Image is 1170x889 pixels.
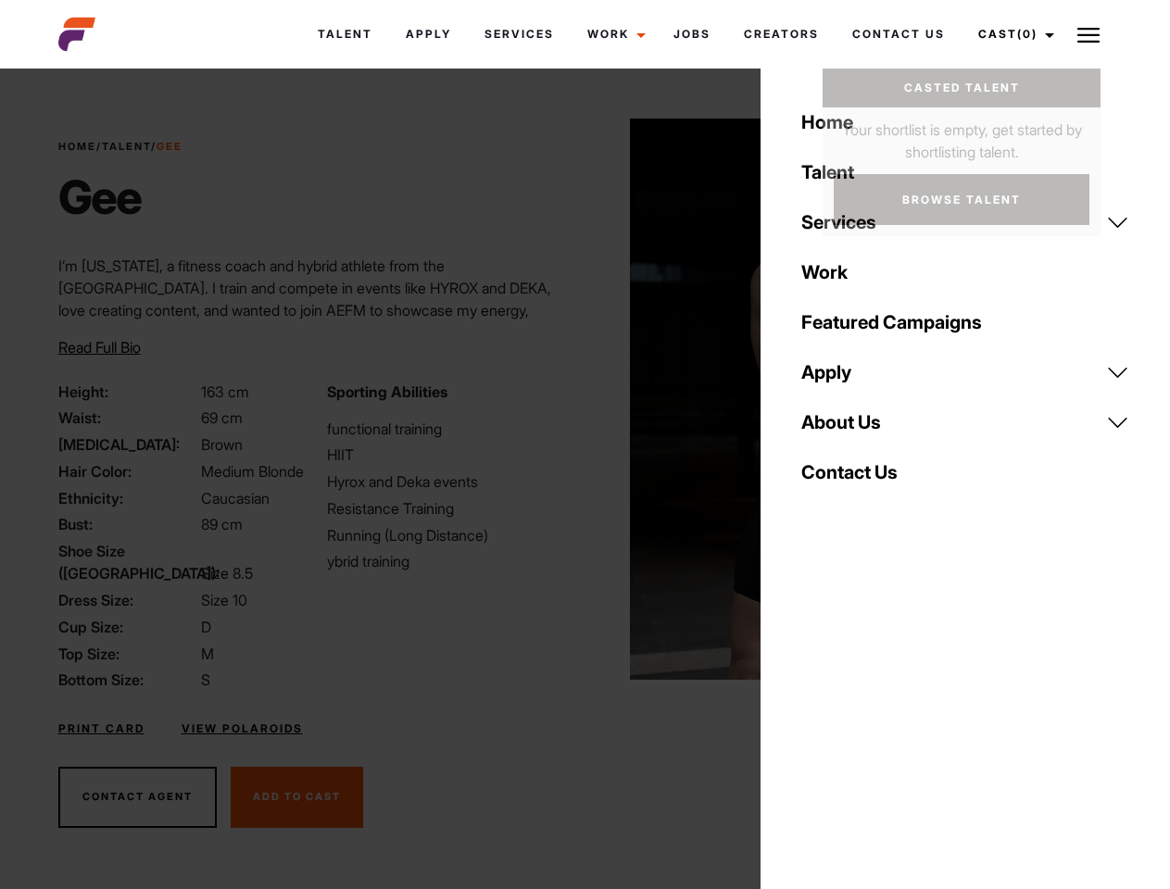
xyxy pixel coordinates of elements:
span: S [201,670,210,689]
a: Work [790,247,1140,297]
li: functional training [327,418,573,440]
a: Apply [389,9,468,59]
a: Services [790,197,1140,247]
span: Ethnicity: [58,487,197,509]
span: Add To Cast [253,790,341,803]
span: Size 8.5 [201,564,253,582]
a: Home [790,97,1140,147]
button: Contact Agent [58,767,217,828]
a: Contact Us [836,9,962,59]
p: Your shortlist is empty, get started by shortlisting talent. [823,107,1101,163]
a: Home [58,140,96,153]
span: Top Size: [58,643,197,665]
li: HIIT [327,444,573,466]
span: Brown [201,435,243,454]
span: Bust: [58,513,197,535]
span: Medium Blonde [201,462,304,481]
a: Contact Us [790,447,1140,497]
li: Hyrox and Deka events [327,470,573,493]
a: Casted Talent [823,69,1101,107]
span: Waist: [58,407,197,429]
span: Read Full Bio [58,338,141,357]
a: Creators [727,9,836,59]
p: I’m [US_STATE], a fitness coach and hybrid athlete from the [GEOGRAPHIC_DATA]. I train and compet... [58,255,574,344]
span: (0) [1017,27,1038,41]
span: [MEDICAL_DATA]: [58,433,197,456]
strong: Gee [157,140,182,153]
li: Resistance Training [327,497,573,520]
a: Talent [790,147,1140,197]
span: Height: [58,381,197,403]
a: About Us [790,397,1140,447]
a: Work [571,9,657,59]
span: Caucasian [201,489,270,507]
span: Dress Size: [58,589,197,611]
li: Running (Long Distance) [327,524,573,546]
img: Burger icon [1077,24,1100,46]
span: / / [58,139,182,155]
img: cropped-aefm-brand-fav-22-square.png [58,16,95,53]
h1: Gee [58,169,182,225]
span: Size 10 [201,591,247,609]
span: 69 cm [201,408,243,427]
button: Read Full Bio [58,336,141,358]
span: D [201,618,211,636]
button: Add To Cast [231,767,363,828]
span: Shoe Size ([GEOGRAPHIC_DATA]): [58,540,197,584]
a: Jobs [657,9,727,59]
a: View Polaroids [182,720,303,737]
span: M [201,645,214,663]
a: Services [468,9,571,59]
a: Cast(0) [962,9,1065,59]
a: Print Card [58,720,145,737]
span: Cup Size: [58,616,197,638]
a: Talent [301,9,389,59]
a: Browse Talent [834,174,1089,225]
a: Featured Campaigns [790,297,1140,347]
a: Talent [102,140,151,153]
span: 89 cm [201,515,243,533]
li: ybrid training [327,550,573,572]
span: Hair Color: [58,460,197,482]
span: 163 cm [201,382,249,401]
a: Apply [790,347,1140,397]
strong: Sporting Abilities [327,382,447,401]
span: Bottom Size: [58,669,197,691]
